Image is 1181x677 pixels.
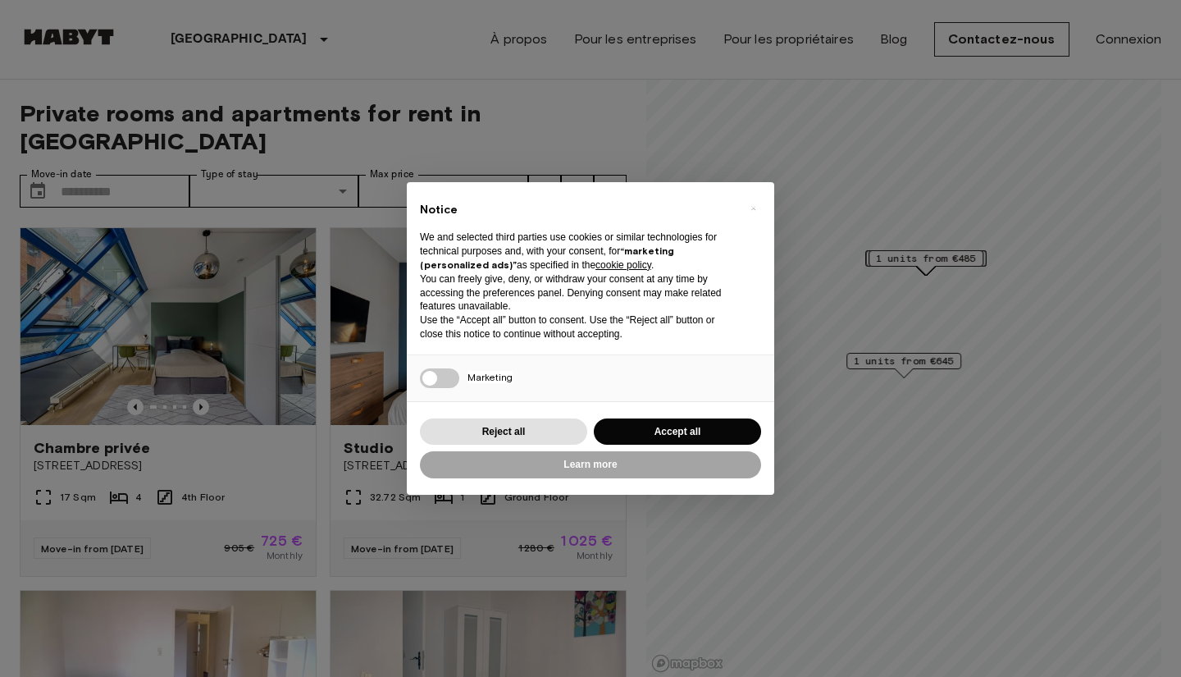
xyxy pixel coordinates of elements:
a: cookie policy [595,259,651,271]
button: Accept all [594,419,761,446]
p: You can freely give, deny, or withdraw your consent at any time by accessing the preferences pane... [420,272,735,313]
button: Learn more [420,451,761,478]
h2: Notice [420,202,735,218]
button: Close this notice [740,195,766,222]
p: Use the “Accept all” button to consent. Use the “Reject all” button or close this notice to conti... [420,313,735,341]
button: Reject all [420,419,587,446]
span: Marketing [467,371,513,383]
p: We and selected third parties use cookies or similar technologies for technical purposes and, wit... [420,231,735,272]
span: × [750,199,756,218]
strong: “marketing (personalized ads)” [420,245,674,271]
